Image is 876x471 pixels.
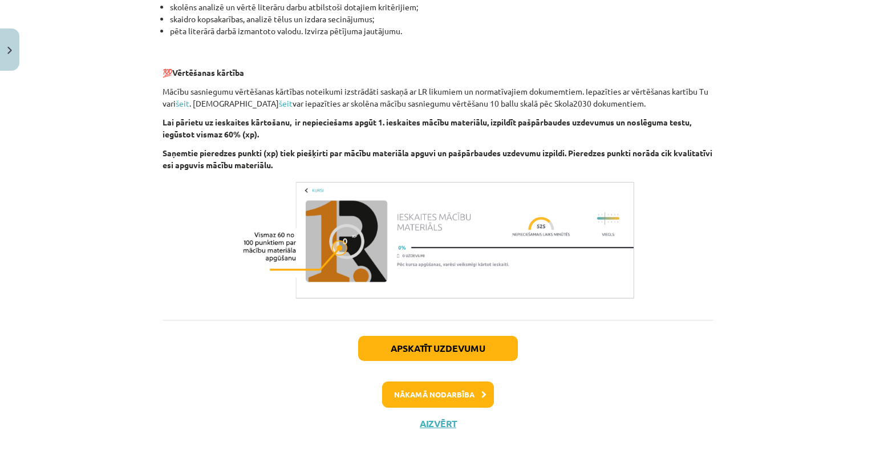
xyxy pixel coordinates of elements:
[170,1,713,13] li: skolēns analizē un vērtē literāru darbu atbilstoši dotajiem kritērijiem;
[170,25,713,49] li: pēta literārā darbā izmantoto valodu. Izvirza pētījuma jautājumu.
[382,381,494,408] button: Nākamā nodarbība
[279,98,293,108] a: šeit
[163,86,713,109] p: Mācību sasniegumu vērtēšanas kārtības noteikumi izstrādāti saskaņā ar LR likumiem un normatīvajie...
[163,117,691,139] b: Lai pārietu uz ieskaites kārtošanu, ir nepieciešams apgūt 1. ieskaites mācību materiālu, izpildīt...
[172,67,244,78] b: Vērtēšanas kārtība
[7,47,12,54] img: icon-close-lesson-0947bae3869378f0d4975bcd49f059093ad1ed9edebbc8119c70593378902aed.svg
[176,98,189,108] a: šeit
[163,148,712,170] b: Saņemtie pieredzes punkti (xp) tiek piešķirti par mācību materiāla apguvi un pašpārbaudes uzdevum...
[163,55,713,79] p: 💯
[358,336,518,361] button: Apskatīt uzdevumu
[170,13,713,25] li: skaidro kopsakarības, analizē tēlus un izdara secinājumus;
[416,418,460,429] button: Aizvērt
